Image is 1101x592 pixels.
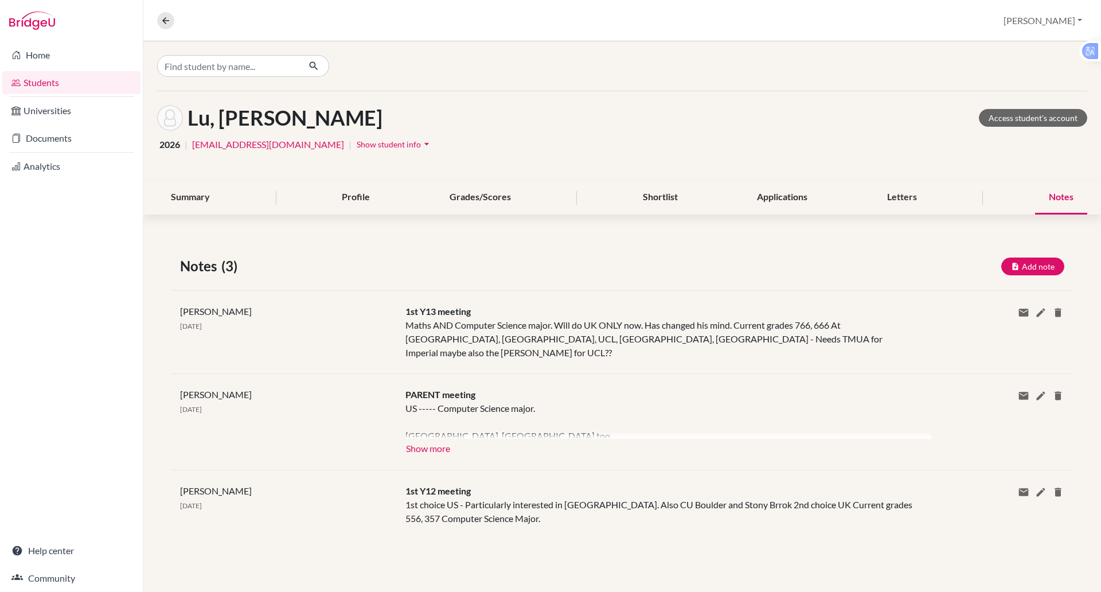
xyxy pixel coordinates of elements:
[157,55,299,77] input: Find student by name...
[397,484,923,525] div: 1st choice US - Particularly interested in [GEOGRAPHIC_DATA]. Also CU Boulder and Stony Brrok 2nd...
[2,127,140,150] a: Documents
[405,306,471,317] span: 1st Y13 meeting
[405,439,451,456] button: Show more
[436,181,525,215] div: Grades/Scores
[180,322,202,330] span: [DATE]
[180,256,221,276] span: Notes
[180,501,202,510] span: [DATE]
[188,106,382,130] h1: Lu, [PERSON_NAME]
[357,139,421,149] span: Show student info
[349,138,352,151] span: |
[180,485,252,496] span: [PERSON_NAME]
[421,138,432,150] i: arrow_drop_down
[2,155,140,178] a: Analytics
[2,71,140,94] a: Students
[2,99,140,122] a: Universities
[2,44,140,67] a: Home
[185,138,188,151] span: |
[1035,181,1087,215] div: Notes
[356,135,433,153] button: Show student infoarrow_drop_down
[2,539,140,562] a: Help center
[873,181,931,215] div: Letters
[2,567,140,590] a: Community
[629,181,692,215] div: Shortlist
[998,10,1087,32] button: [PERSON_NAME]
[159,138,180,151] span: 2026
[180,306,252,317] span: [PERSON_NAME]
[192,138,344,151] a: [EMAIL_ADDRESS][DOMAIN_NAME]
[405,402,914,439] div: US ----- Computer Science major. [GEOGRAPHIC_DATA], [GEOGRAPHIC_DATA] too Actually LESS sure abou...
[180,405,202,414] span: [DATE]
[743,181,821,215] div: Applications
[397,305,923,360] div: Maths AND Computer Science major. Will do UK ONLY now. Has changed his mind. Current grades 766, ...
[157,181,224,215] div: Summary
[1001,258,1064,275] button: Add note
[180,389,252,400] span: [PERSON_NAME]
[405,389,475,400] span: PARENT meeting
[328,181,384,215] div: Profile
[157,105,183,131] img: Sy Anh Lu's avatar
[9,11,55,30] img: Bridge-U
[405,485,471,496] span: 1st Y12 meeting
[979,109,1087,127] a: Access student's account
[221,256,242,276] span: (3)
